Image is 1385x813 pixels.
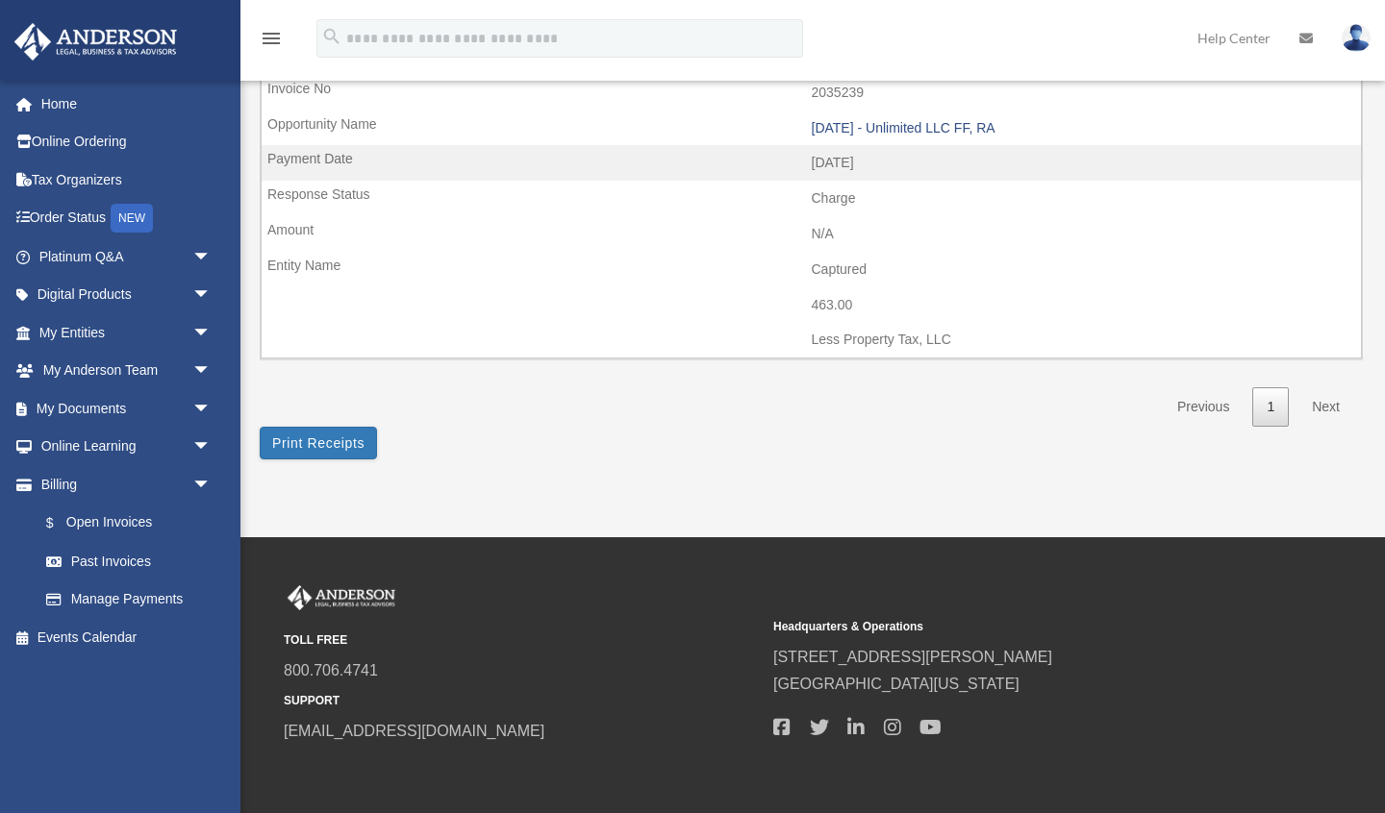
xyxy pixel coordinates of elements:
[262,322,1361,358] td: Less Property Tax, LLC
[192,313,231,353] span: arrow_drop_down
[192,276,231,315] span: arrow_drop_down
[13,276,240,314] a: Digital Productsarrow_drop_down
[260,34,283,50] a: menu
[13,313,240,352] a: My Entitiesarrow_drop_down
[27,504,240,543] a: $Open Invoices
[192,389,231,429] span: arrow_drop_down
[262,145,1361,182] td: [DATE]
[284,662,378,678] a: 800.706.4741
[27,580,240,619] a: Manage Payments
[111,204,153,233] div: NEW
[13,618,240,656] a: Events Calendar
[13,465,240,504] a: Billingarrow_drop_down
[1252,387,1289,427] a: 1
[27,542,231,580] a: Past Invoices
[284,691,760,711] small: SUPPORT
[13,123,240,161] a: Online Ordering
[284,585,399,610] img: Anderson Advisors Platinum Portal
[13,389,240,428] a: My Documentsarrow_drop_down
[192,428,231,467] span: arrow_drop_down
[262,287,1361,324] td: 463.00
[13,237,240,276] a: Platinum Q&Aarrow_drop_down
[284,630,760,651] small: TOLL FREE
[192,237,231,277] span: arrow_drop_down
[1297,387,1354,427] a: Next
[260,427,377,459] button: Print Receipts
[13,428,240,466] a: Online Learningarrow_drop_down
[284,723,544,739] a: [EMAIL_ADDRESS][DOMAIN_NAME]
[262,252,1361,288] td: Captured
[773,649,1052,665] a: [STREET_ADDRESS][PERSON_NAME]
[773,676,1020,692] a: [GEOGRAPHIC_DATA][US_STATE]
[262,216,1361,253] td: N/A
[192,352,231,391] span: arrow_drop_down
[13,160,240,199] a: Tax Organizers
[260,27,283,50] i: menu
[192,465,231,505] span: arrow_drop_down
[262,75,1361,111] td: 2035239
[13,199,240,238] a: Order StatusNEW
[262,181,1361,217] td: Charge
[13,352,240,390] a: My Anderson Teamarrow_drop_down
[1163,387,1244,427] a: Previous
[1342,24,1371,52] img: User Pic
[13,85,240,123] a: Home
[9,23,183,61] img: Anderson Advisors Platinum Portal
[57,511,66,535] span: $
[321,26,342,47] i: search
[812,120,1352,136] div: [DATE] - Unlimited LLC FF, RA
[773,617,1249,637] small: Headquarters & Operations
